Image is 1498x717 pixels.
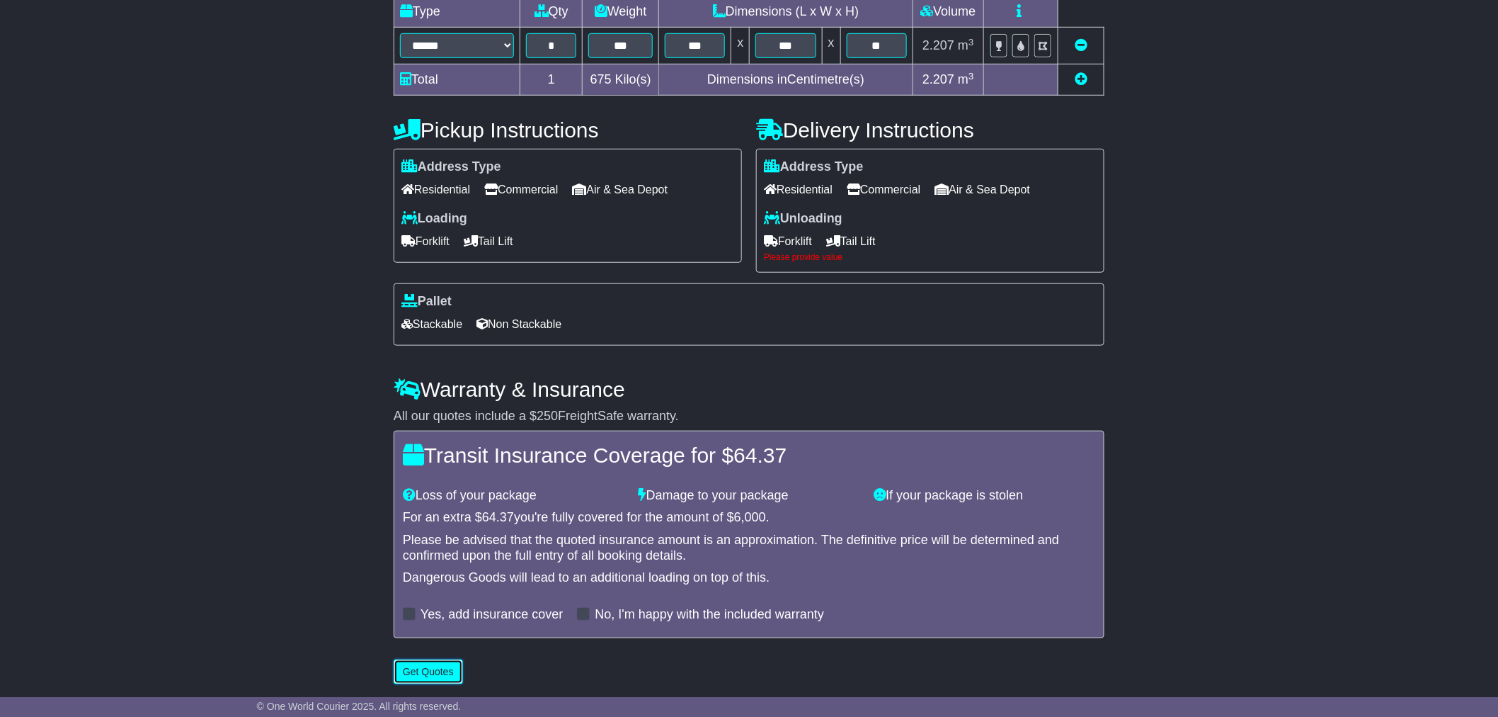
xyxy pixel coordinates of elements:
span: Commercial [484,179,558,201]
div: For an extra $ you're fully covered for the amount of $ . [403,510,1095,526]
h4: Warranty & Insurance [394,378,1104,401]
span: 2.207 [922,72,954,86]
h4: Delivery Instructions [756,118,1104,142]
span: Non Stackable [476,313,561,335]
label: Loading [401,211,467,227]
td: Kilo(s) [583,64,659,96]
span: 2.207 [922,38,954,52]
span: m [958,38,974,52]
span: 64.37 [482,510,514,524]
span: m [958,72,974,86]
td: Total [394,64,520,96]
span: 250 [537,409,558,423]
td: x [731,28,750,64]
span: 6,000 [734,510,766,524]
span: Residential [764,179,833,201]
label: No, I'm happy with the included warranty [595,607,824,623]
span: Forklift [764,230,812,252]
span: Tail Lift [464,230,513,252]
span: Air & Sea Depot [573,179,668,201]
h4: Transit Insurance Coverage for $ [403,444,1095,467]
a: Remove this item [1075,38,1087,52]
button: Get Quotes [394,660,463,684]
span: 64.37 [733,444,787,467]
div: Dangerous Goods will lead to an additional loading on top of this. [403,570,1095,586]
h4: Pickup Instructions [394,118,742,142]
span: 675 [590,72,612,86]
label: Address Type [764,159,864,175]
label: Pallet [401,294,452,310]
div: If your package is stolen [867,488,1102,504]
span: Commercial [847,179,920,201]
div: All our quotes include a $ FreightSafe warranty. [394,409,1104,424]
div: Damage to your package [631,488,867,504]
div: Loss of your package [396,488,631,504]
span: Stackable [401,313,462,335]
span: © One World Courier 2025. All rights reserved. [257,701,462,712]
div: Please provide value [764,252,1097,262]
div: Please be advised that the quoted insurance amount is an approximation. The definitive price will... [403,533,1095,563]
td: Dimensions in Centimetre(s) [659,64,913,96]
sup: 3 [968,37,974,47]
td: 1 [520,64,583,96]
span: Forklift [401,230,450,252]
label: Unloading [764,211,842,227]
label: Address Type [401,159,501,175]
span: Residential [401,179,470,201]
td: x [822,28,840,64]
label: Yes, add insurance cover [421,607,563,623]
a: Add new item [1075,72,1087,86]
sup: 3 [968,71,974,81]
span: Tail Lift [826,230,876,252]
span: Air & Sea Depot [935,179,1031,201]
